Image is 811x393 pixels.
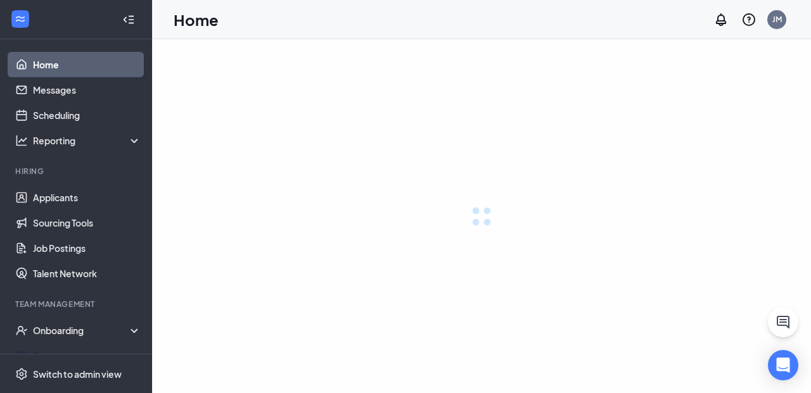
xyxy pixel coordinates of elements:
[741,12,757,27] svg: QuestionInfo
[14,13,27,25] svg: WorkstreamLogo
[772,14,782,25] div: JM
[33,210,141,235] a: Sourcing Tools
[15,134,28,147] svg: Analysis
[33,77,141,103] a: Messages
[768,350,798,380] div: Open Intercom Messenger
[33,185,141,210] a: Applicants
[33,343,141,368] a: Team
[33,103,141,128] a: Scheduling
[33,52,141,77] a: Home
[122,13,135,26] svg: Collapse
[33,261,141,286] a: Talent Network
[713,12,729,27] svg: Notifications
[33,235,141,261] a: Job Postings
[15,166,139,177] div: Hiring
[15,368,28,380] svg: Settings
[33,368,122,380] div: Switch to admin view
[15,324,28,337] svg: UserCheck
[15,299,139,309] div: Team Management
[33,324,142,337] div: Onboarding
[33,134,142,147] div: Reporting
[174,9,219,30] h1: Home
[768,307,798,337] button: ChatActive
[776,315,791,330] svg: ChatActive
